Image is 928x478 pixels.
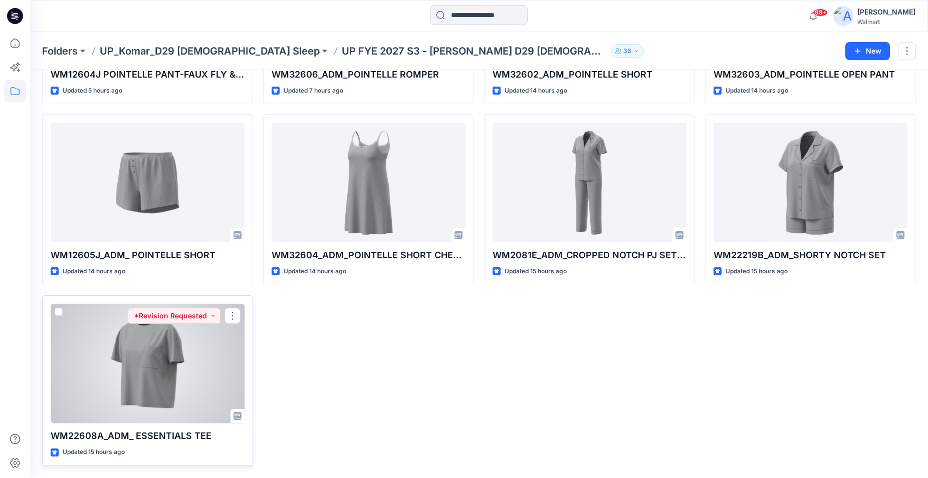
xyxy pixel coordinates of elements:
[51,248,245,262] p: WM12605J_ADM_ POINTELLE SHORT
[63,266,125,277] p: Updated 14 hours ago
[493,123,686,242] a: WM2081E_ADM_CROPPED NOTCH PJ SET WITH STRAIGHT HEM TOP
[342,44,607,58] p: UP FYE 2027 S3 - [PERSON_NAME] D29 [DEMOGRAPHIC_DATA] Sleepwear
[284,266,346,277] p: Updated 14 hours ago
[623,46,631,57] p: 36
[505,266,567,277] p: Updated 15 hours ago
[857,6,915,18] div: [PERSON_NAME]
[813,9,828,17] span: 99+
[51,68,245,82] p: WM12604J POINTELLE PANT-FAUX FLY & BUTTONS + PICOT
[63,447,125,457] p: Updated 15 hours ago
[493,68,686,82] p: WM32602_ADM_POINTELLE SHORT
[272,123,466,242] a: WM32604_ADM_POINTELLE SHORT CHEMISE
[714,123,907,242] a: WM22219B_ADM_SHORTY NOTCH SET
[714,68,907,82] p: WM32603_ADM_POINTELLE OPEN PANT
[726,266,788,277] p: Updated 15 hours ago
[505,86,567,96] p: Updated 14 hours ago
[51,304,245,423] a: WM22608A_ADM_ ESSENTIALS TEE
[284,86,343,96] p: Updated 7 hours ago
[714,248,907,262] p: WM22219B_ADM_SHORTY NOTCH SET
[272,248,466,262] p: WM32604_ADM_POINTELLE SHORT CHEMISE
[63,86,122,96] p: Updated 5 hours ago
[493,248,686,262] p: WM2081E_ADM_CROPPED NOTCH PJ SET WITH STRAIGHT HEM TOP
[51,123,245,242] a: WM12605J_ADM_ POINTELLE SHORT
[845,42,890,60] button: New
[42,44,78,58] a: Folders
[272,68,466,82] p: WM32606_ADM_POINTELLE ROMPER
[100,44,320,58] a: UP_Komar_D29 [DEMOGRAPHIC_DATA] Sleep
[726,86,788,96] p: Updated 14 hours ago
[611,44,644,58] button: 36
[833,6,853,26] img: avatar
[857,18,915,26] div: Walmart
[51,429,245,443] p: WM22608A_ADM_ ESSENTIALS TEE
